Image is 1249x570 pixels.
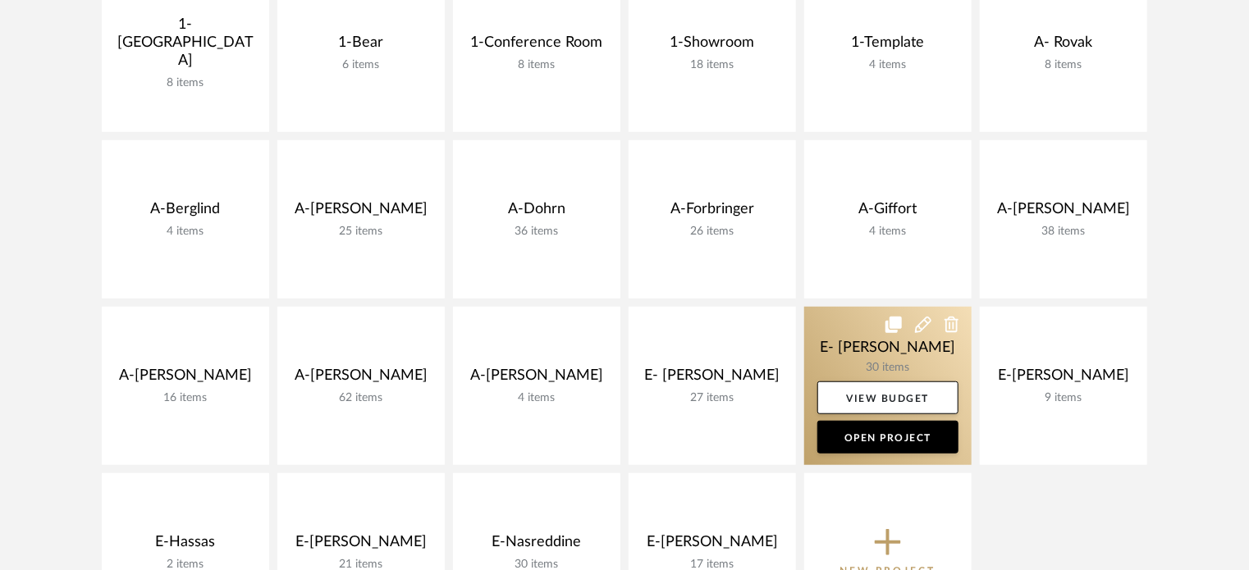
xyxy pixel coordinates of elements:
div: 1- [GEOGRAPHIC_DATA] [115,16,256,76]
div: 27 items [642,391,783,405]
div: A-[PERSON_NAME] [993,200,1134,225]
div: 36 items [466,225,607,239]
div: A-Giffort [817,200,958,225]
div: A-Berglind [115,200,256,225]
div: E-Hassas [115,533,256,558]
div: E-[PERSON_NAME] [291,533,432,558]
div: 4 items [466,391,607,405]
div: 26 items [642,225,783,239]
div: 4 items [115,225,256,239]
div: A- Rovak [993,34,1134,58]
div: 9 items [993,391,1134,405]
div: 1-Template [817,34,958,58]
div: E-Nasreddine [466,533,607,558]
div: 8 items [466,58,607,72]
div: 1-Conference Room [466,34,607,58]
div: 4 items [817,58,958,72]
div: 8 items [115,76,256,90]
a: View Budget [817,381,958,414]
div: A-Dohrn [466,200,607,225]
div: E-[PERSON_NAME] [642,533,783,558]
div: A-Forbringer [642,200,783,225]
div: 4 items [817,225,958,239]
div: A-[PERSON_NAME] [115,367,256,391]
div: 25 items [291,225,432,239]
div: 38 items [993,225,1134,239]
div: 8 items [993,58,1134,72]
div: 1-Bear [291,34,432,58]
div: A-[PERSON_NAME] [291,367,432,391]
div: A-[PERSON_NAME] [466,367,607,391]
div: 6 items [291,58,432,72]
div: A-[PERSON_NAME] [291,200,432,225]
a: Open Project [817,421,958,454]
div: E-[PERSON_NAME] [993,367,1134,391]
div: 1-Showroom [642,34,783,58]
div: E- [PERSON_NAME] [642,367,783,391]
div: 62 items [291,391,432,405]
div: 16 items [115,391,256,405]
div: 18 items [642,58,783,72]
